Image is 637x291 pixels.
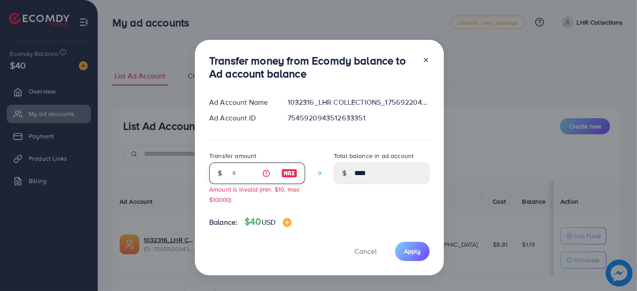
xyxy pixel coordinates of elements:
span: USD [262,217,275,227]
label: Total balance in ad account [334,151,413,160]
span: Cancel [354,246,377,256]
small: Amount is invalid (min: $10, max: $10000) [209,185,301,204]
button: Apply [395,242,430,261]
h3: Transfer money from Ecomdy balance to Ad account balance [209,54,415,80]
div: 1032316_LHR COLLECTIONS_1756922046145 [280,97,437,107]
span: Apply [404,247,421,256]
div: 7545920943512633351 [280,113,437,123]
img: image [283,218,292,227]
img: image [281,168,297,179]
span: Balance: [209,217,237,227]
div: Ad Account Name [202,97,280,107]
h4: $40 [245,216,292,227]
div: Ad Account ID [202,113,280,123]
button: Cancel [343,242,388,261]
label: Transfer amount [209,151,256,160]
